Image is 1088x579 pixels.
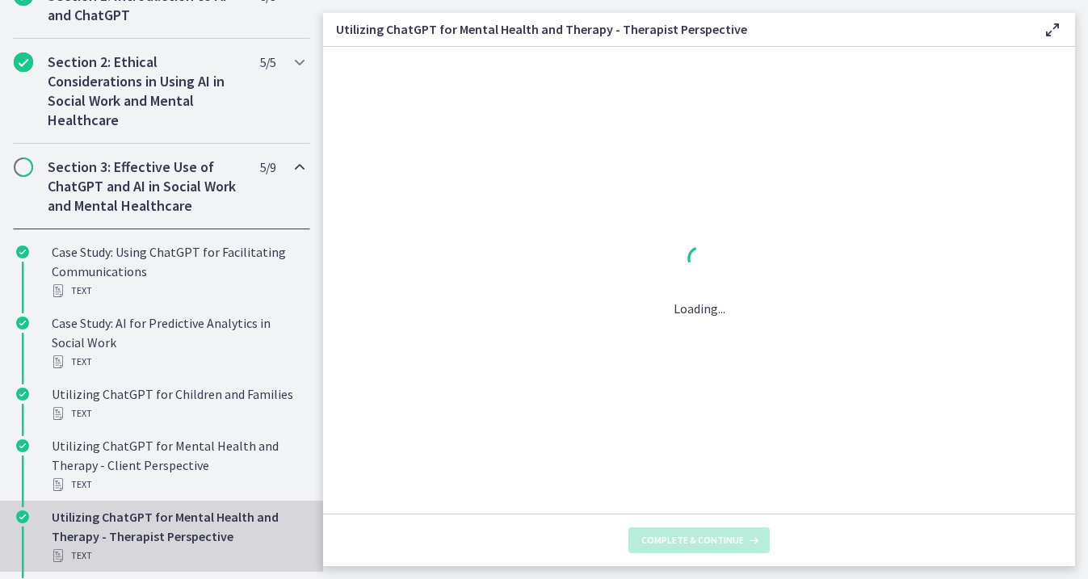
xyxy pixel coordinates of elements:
[52,313,304,371] div: Case Study: AI for Predictive Analytics in Social Work
[52,404,304,423] div: Text
[52,475,304,494] div: Text
[52,546,304,565] div: Text
[52,436,304,494] div: Utilizing ChatGPT for Mental Health and Therapy - Client Perspective
[16,317,29,329] i: Completed
[260,52,275,72] span: 5 / 5
[16,388,29,401] i: Completed
[52,507,304,565] div: Utilizing ChatGPT for Mental Health and Therapy - Therapist Perspective
[674,242,725,279] div: 1
[641,534,744,547] span: Complete & continue
[48,157,245,216] h2: Section 3: Effective Use of ChatGPT and AI in Social Work and Mental Healthcare
[628,527,770,553] button: Complete & continue
[48,52,245,130] h2: Section 2: Ethical Considerations in Using AI in Social Work and Mental Healthcare
[16,510,29,523] i: Completed
[674,299,725,318] p: Loading...
[14,52,33,72] i: Completed
[336,19,1017,39] h3: Utilizing ChatGPT for Mental Health and Therapy - Therapist Perspective
[16,439,29,452] i: Completed
[52,384,304,423] div: Utilizing ChatGPT for Children and Families
[52,352,304,371] div: Text
[16,245,29,258] i: Completed
[52,242,304,300] div: Case Study: Using ChatGPT for Facilitating Communications
[52,281,304,300] div: Text
[260,157,275,177] span: 5 / 9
